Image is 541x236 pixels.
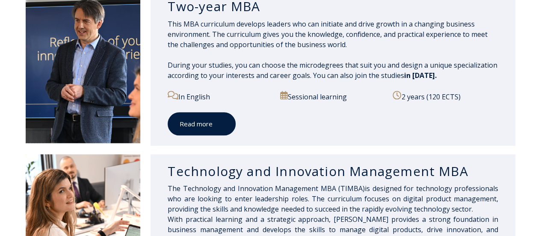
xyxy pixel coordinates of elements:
[178,92,210,102] font: In English
[168,19,487,49] font: This MBA curriculum develops leaders who can initiate and drive growth in a changing business env...
[168,162,468,180] font: Technology and Innovation Management MBA
[168,60,497,80] font: During your studies, you can choose the microdegrees that suit you and design a unique specializa...
[404,71,436,80] font: in [DATE].
[168,112,236,136] a: Read more
[168,184,498,214] font: is designed for technology professionals who are looking to enter leadership roles. The curriculu...
[401,92,460,102] font: 2 years (120 ECTS)
[288,92,347,102] font: Sessional learning
[168,184,365,193] font: The Technology and Innovation Management MBA (TIMBA)
[180,119,213,128] font: Read more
